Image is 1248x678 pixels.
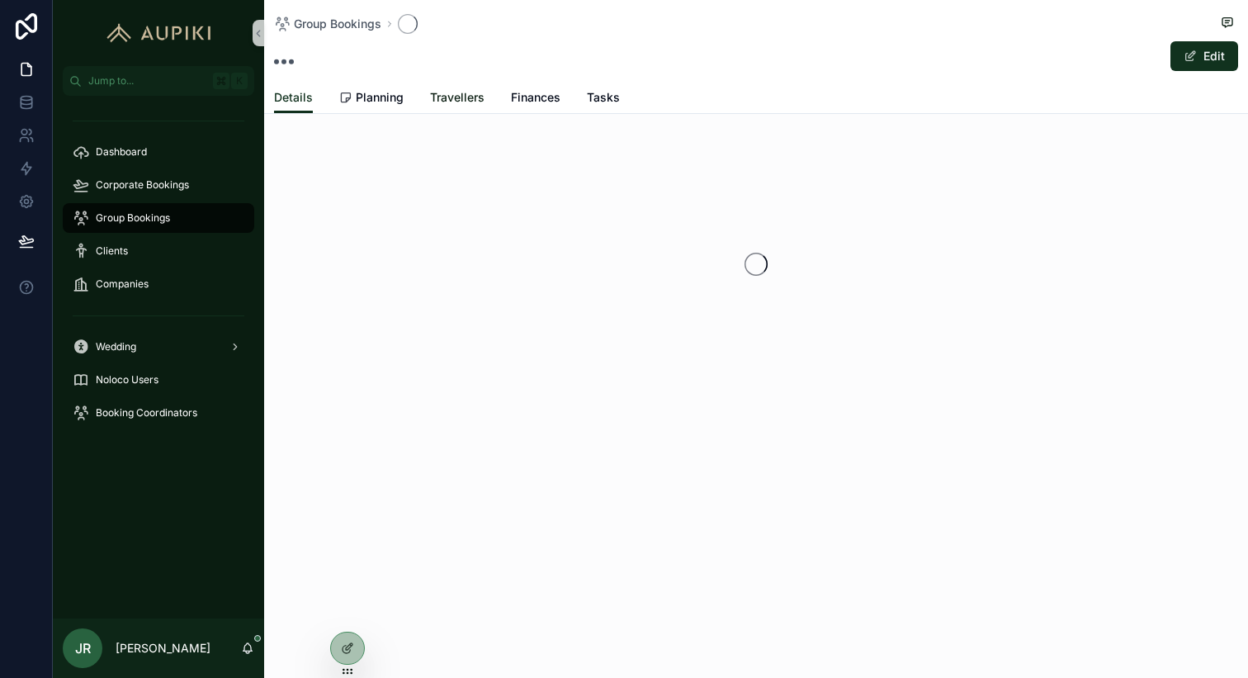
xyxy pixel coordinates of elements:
[96,340,136,353] span: Wedding
[96,145,147,159] span: Dashboard
[63,66,254,96] button: Jump to...K
[63,203,254,233] a: Group Bookings
[587,89,620,106] span: Tasks
[233,74,246,88] span: K
[63,236,254,266] a: Clients
[99,20,219,46] img: App logo
[96,178,189,192] span: Corporate Bookings
[96,211,170,225] span: Group Bookings
[63,365,254,395] a: Noloco Users
[511,83,560,116] a: Finances
[63,170,254,200] a: Corporate Bookings
[96,406,197,420] span: Booking Coordinators
[294,16,381,32] span: Group Bookings
[274,83,313,114] a: Details
[88,74,206,88] span: Jump to...
[587,83,620,116] a: Tasks
[1170,41,1238,71] button: Edit
[96,277,149,291] span: Companies
[274,89,313,106] span: Details
[75,638,91,658] span: JR
[63,269,254,299] a: Companies
[53,96,264,449] div: scrollable content
[116,640,210,657] p: [PERSON_NAME]
[63,137,254,167] a: Dashboard
[63,332,254,362] a: Wedding
[63,398,254,428] a: Booking Coordinators
[430,89,485,106] span: Travellers
[430,83,485,116] a: Travellers
[274,16,381,32] a: Group Bookings
[339,83,404,116] a: Planning
[96,244,128,258] span: Clients
[356,89,404,106] span: Planning
[96,373,158,386] span: Noloco Users
[511,89,560,106] span: Finances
